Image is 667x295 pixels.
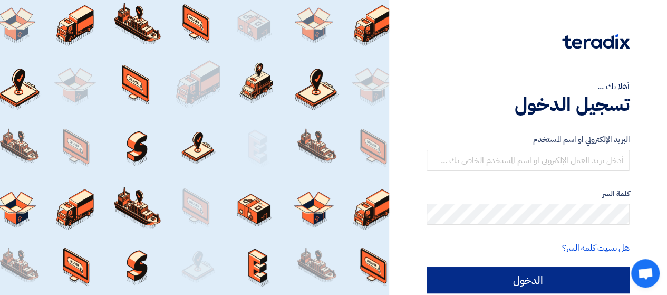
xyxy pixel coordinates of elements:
[427,150,630,171] input: أدخل بريد العمل الإلكتروني او اسم المستخدم الخاص بك ...
[427,80,630,93] div: أهلا بك ...
[562,242,630,254] a: هل نسيت كلمة السر؟
[562,34,630,49] img: Teradix logo
[631,259,660,288] div: Open chat
[427,267,630,293] input: الدخول
[427,188,630,200] label: كلمة السر
[427,93,630,116] h1: تسجيل الدخول
[427,134,630,146] label: البريد الإلكتروني او اسم المستخدم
